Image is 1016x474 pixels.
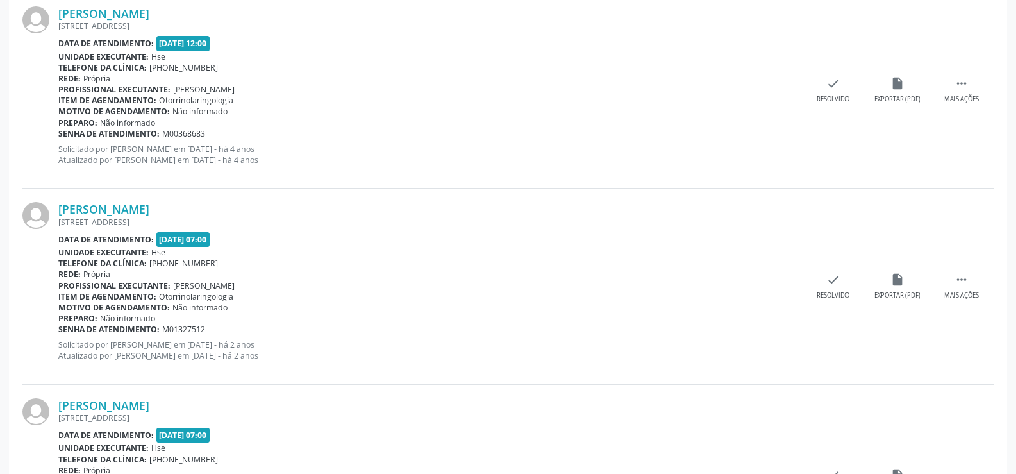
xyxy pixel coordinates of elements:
span: [DATE] 07:00 [156,232,210,247]
a: [PERSON_NAME] [58,6,149,21]
p: Solicitado por [PERSON_NAME] em [DATE] - há 2 anos Atualizado por [PERSON_NAME] em [DATE] - há 2 ... [58,339,801,361]
span: Própria [83,73,110,84]
span: [PHONE_NUMBER] [149,258,218,269]
span: [PERSON_NAME] [173,280,235,291]
b: Unidade executante: [58,443,149,453]
b: Unidade executante: [58,51,149,62]
img: img [22,202,49,229]
span: Hse [151,51,165,62]
b: Profissional executante: [58,84,171,95]
div: Resolvido [817,95,849,104]
img: img [22,398,49,425]
span: Própria [83,269,110,280]
span: Hse [151,443,165,453]
span: [DATE] 12:00 [156,36,210,51]
div: [STREET_ADDRESS] [58,21,801,31]
b: Item de agendamento: [58,291,156,302]
span: [DATE] 07:00 [156,428,210,443]
span: Otorrinolaringologia [159,95,233,106]
span: Otorrinolaringologia [159,291,233,302]
span: M01327512 [162,324,205,335]
div: Mais ações [944,95,979,104]
b: Senha de atendimento: [58,128,160,139]
span: Não informado [172,302,228,313]
div: [STREET_ADDRESS] [58,217,801,228]
b: Unidade executante: [58,247,149,258]
p: Solicitado por [PERSON_NAME] em [DATE] - há 4 anos Atualizado por [PERSON_NAME] em [DATE] - há 4 ... [58,144,801,165]
i: check [826,273,840,287]
span: Não informado [172,106,228,117]
span: M00368683 [162,128,205,139]
span: Hse [151,247,165,258]
b: Telefone da clínica: [58,454,147,465]
b: Motivo de agendamento: [58,106,170,117]
b: Senha de atendimento: [58,324,160,335]
b: Rede: [58,73,81,84]
i:  [954,273,969,287]
b: Preparo: [58,313,97,324]
div: Exportar (PDF) [874,291,920,300]
i: insert_drive_file [890,273,904,287]
div: Resolvido [817,291,849,300]
span: [PERSON_NAME] [173,84,235,95]
div: [STREET_ADDRESS] [58,412,801,423]
b: Telefone da clínica: [58,258,147,269]
i: insert_drive_file [890,76,904,90]
i: check [826,76,840,90]
b: Data de atendimento: [58,234,154,245]
b: Rede: [58,269,81,280]
b: Item de agendamento: [58,95,156,106]
b: Data de atendimento: [58,38,154,49]
b: Motivo de agendamento: [58,302,170,313]
b: Telefone da clínica: [58,62,147,73]
div: Mais ações [944,291,979,300]
span: Não informado [100,313,155,324]
a: [PERSON_NAME] [58,398,149,412]
b: Data de atendimento: [58,430,154,441]
span: Não informado [100,117,155,128]
a: [PERSON_NAME] [58,202,149,216]
span: [PHONE_NUMBER] [149,454,218,465]
img: img [22,6,49,33]
i:  [954,76,969,90]
span: [PHONE_NUMBER] [149,62,218,73]
b: Profissional executante: [58,280,171,291]
b: Preparo: [58,117,97,128]
div: Exportar (PDF) [874,95,920,104]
